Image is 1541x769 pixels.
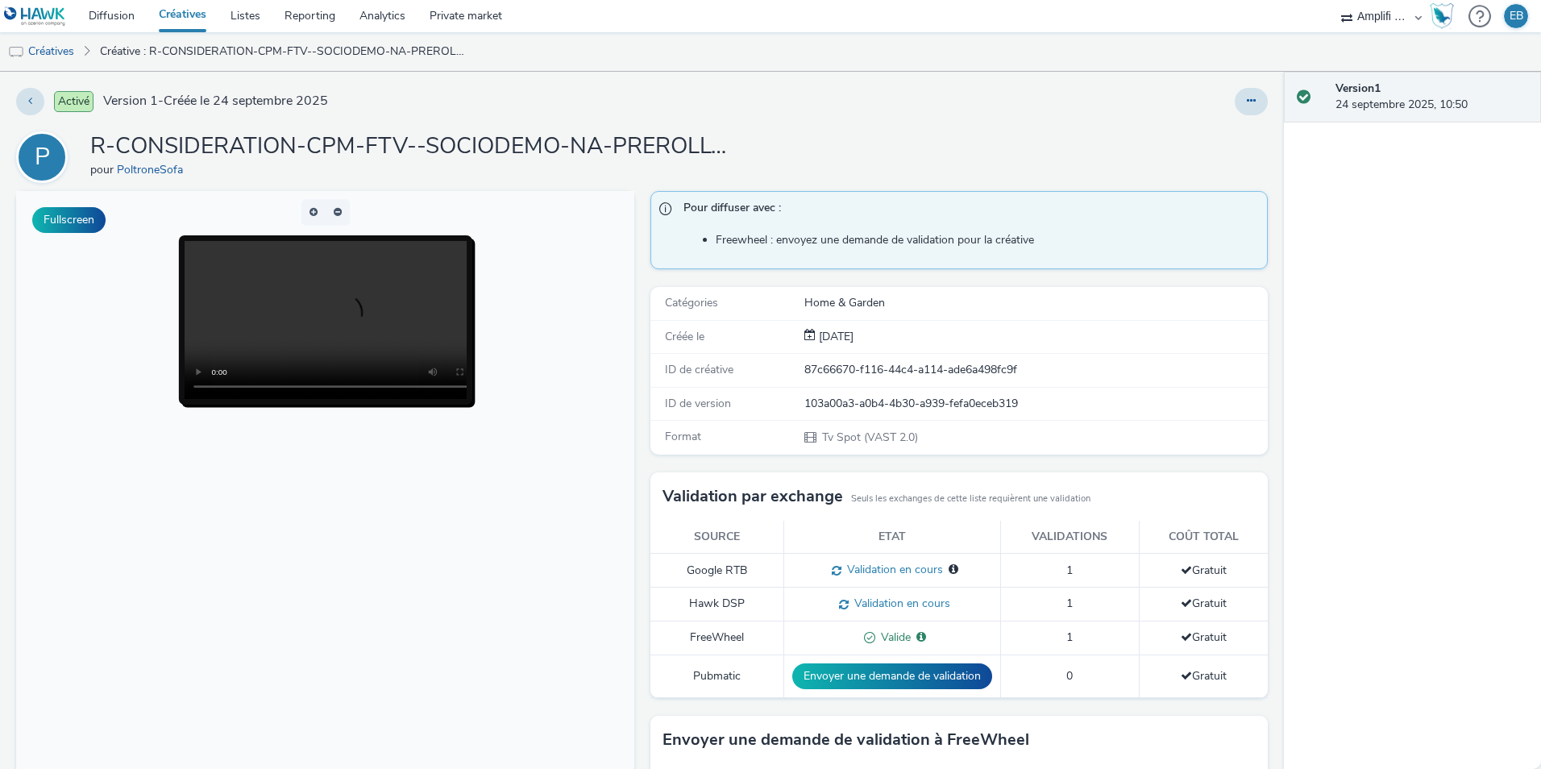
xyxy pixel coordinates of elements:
span: 0 [1066,668,1073,684]
span: Format [665,429,701,444]
span: Gratuit [1181,596,1227,611]
a: P [16,149,74,164]
span: 1 [1066,563,1073,578]
span: Tv Spot (VAST 2.0) [820,430,918,445]
span: Pour diffuser avec : [683,200,1252,221]
img: tv [8,44,24,60]
a: Hawk Academy [1430,3,1460,29]
td: Hawk DSP [650,588,784,621]
th: Validations [1000,521,1139,554]
span: 1 [1066,630,1073,645]
td: Google RTB [650,554,784,588]
span: ID de créative [665,362,733,377]
h1: R-CONSIDERATION-CPM-FTV--SOCIODEMO-NA-PREROLL-1x1-TV-15s_[DATE]_W39 [90,131,735,162]
span: Gratuit [1181,668,1227,684]
button: Envoyer une demande de validation [792,663,992,689]
span: pour [90,162,117,177]
img: Hawk Academy [1430,3,1454,29]
img: undefined Logo [4,6,66,27]
strong: Version 1 [1335,81,1381,96]
span: Valide [875,630,911,645]
h3: Envoyer une demande de validation à FreeWheel [663,728,1029,752]
small: Seuls les exchanges de cette liste requièrent une validation [851,493,1090,505]
th: Coût total [1140,521,1269,554]
a: Créative : R-CONSIDERATION-CPM-FTV--SOCIODEMO-NA-PREROLL-1x1-TV-15s_[DATE]_W39 [92,32,477,71]
th: Source [650,521,784,554]
span: Gratuit [1181,630,1227,645]
div: P [35,135,50,180]
div: Création 24 septembre 2025, 10:50 [816,329,854,345]
h3: Validation par exchange [663,484,843,509]
td: FreeWheel [650,621,784,655]
span: 1 [1066,596,1073,611]
span: Validation en cours [849,596,950,611]
span: Activé [54,91,93,112]
a: PoltroneSofa [117,162,189,177]
div: 103a00a3-a0b4-4b30-a939-fefa0eceb319 [804,396,1266,412]
span: ID de version [665,396,731,411]
th: Etat [783,521,1000,554]
span: Version 1 - Créée le 24 septembre 2025 [103,92,328,110]
button: Fullscreen [32,207,106,233]
span: Validation en cours [841,562,943,577]
div: 87c66670-f116-44c4-a114-ade6a498fc9f [804,362,1266,378]
span: [DATE] [816,329,854,344]
div: Home & Garden [804,295,1266,311]
div: 24 septembre 2025, 10:50 [1335,81,1528,114]
li: Freewheel : envoyez une demande de validation pour la créative [716,232,1260,248]
span: Créée le [665,329,704,344]
span: Gratuit [1181,563,1227,578]
td: Pubmatic [650,655,784,697]
div: EB [1510,4,1523,28]
span: Catégories [665,295,718,310]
